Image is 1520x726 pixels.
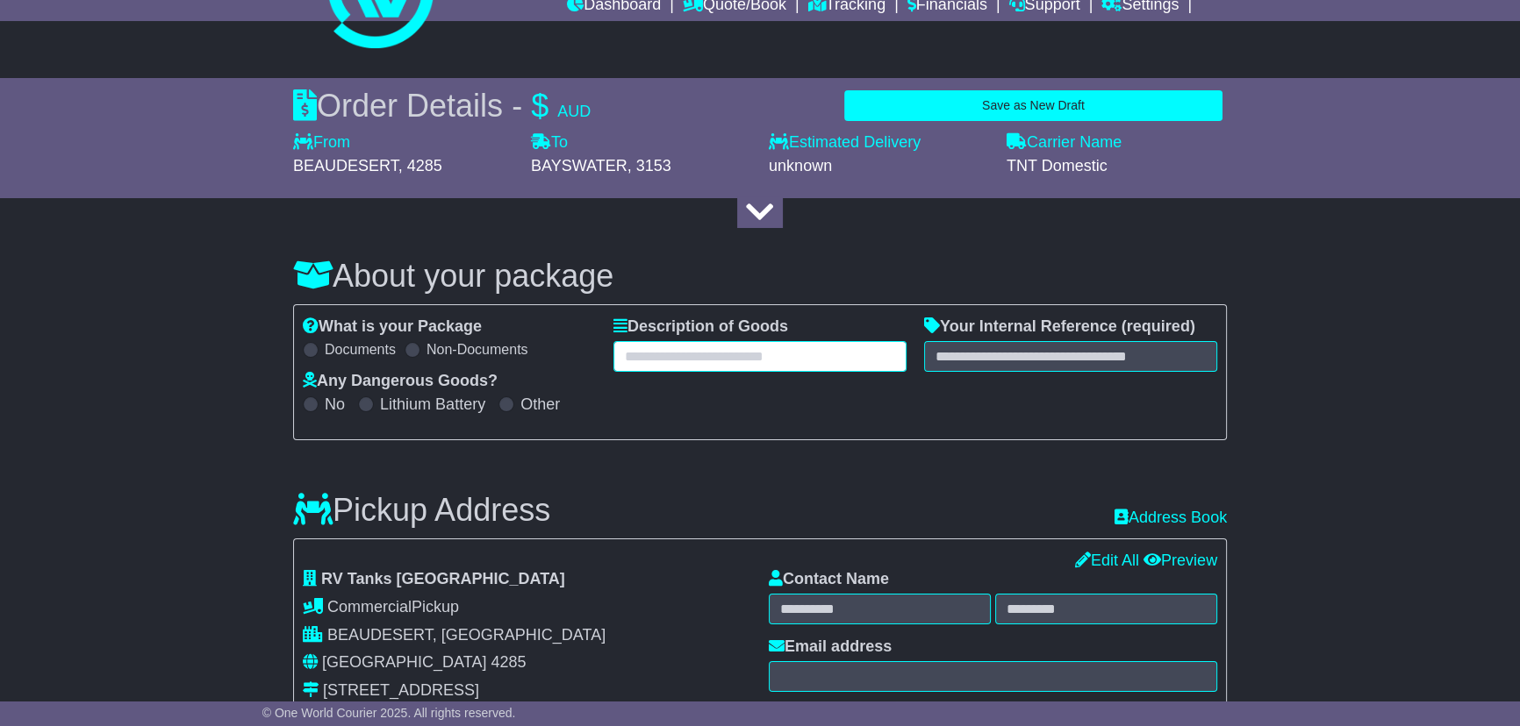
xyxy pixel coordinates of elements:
[380,395,485,415] label: Lithium Battery
[627,157,671,174] span: , 3153
[398,157,442,174] span: , 4285
[1075,552,1139,569] a: Edit All
[1115,509,1227,528] a: Address Book
[769,157,989,176] div: unknown
[293,259,1227,294] h3: About your package
[293,157,398,174] span: BEAUDESERT
[531,133,568,153] label: To
[1007,133,1122,153] label: Carrier Name
[325,341,396,358] label: Documents
[321,570,565,587] span: RV Tanks [GEOGRAPHIC_DATA]
[303,372,498,391] label: Any Dangerous Goods?
[531,88,548,124] span: $
[1144,552,1217,569] a: Preview
[769,637,892,657] label: Email address
[322,653,486,671] span: [GEOGRAPHIC_DATA]
[491,653,526,671] span: 4285
[557,103,591,120] span: AUD
[613,317,788,337] label: Description of Goods
[327,626,606,644] span: BEAUDESERT, [GEOGRAPHIC_DATA]
[924,317,1195,337] label: Your Internal Reference (required)
[327,598,412,616] span: Commercial
[293,133,350,153] label: From
[769,570,889,589] label: Contact Name
[427,341,528,358] label: Non-Documents
[325,395,345,415] label: No
[262,706,516,720] span: © One World Courier 2025. All rights reserved.
[769,133,989,153] label: Estimated Delivery
[293,87,591,125] div: Order Details -
[844,90,1222,121] button: Save as New Draft
[293,493,550,528] h3: Pickup Address
[323,681,479,701] div: [STREET_ADDRESS]
[303,598,751,617] div: Pickup
[531,157,627,174] span: BAYSWATER
[303,317,482,337] label: What is your Package
[520,395,560,415] label: Other
[1007,157,1227,176] div: TNT Domestic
